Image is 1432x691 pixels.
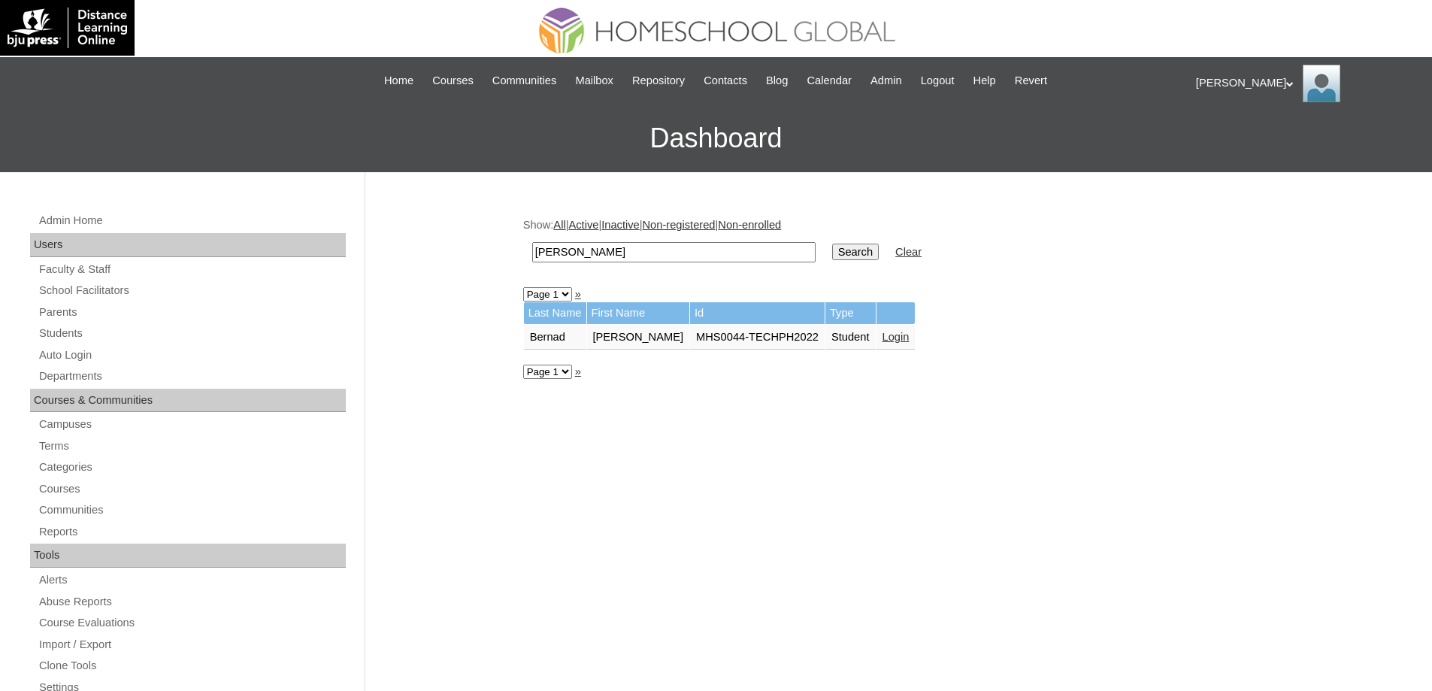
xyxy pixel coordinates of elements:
[825,302,876,324] td: Type
[38,571,346,589] a: Alerts
[38,635,346,654] a: Import / Export
[485,72,565,89] a: Communities
[8,8,127,48] img: logo-white.png
[1007,72,1055,89] a: Revert
[432,72,474,89] span: Courses
[575,288,581,300] a: »
[30,544,346,568] div: Tools
[832,244,879,260] input: Search
[601,219,640,231] a: Inactive
[492,72,557,89] span: Communities
[800,72,859,89] a: Calendar
[643,219,716,231] a: Non-registered
[38,367,346,386] a: Departments
[587,325,690,350] td: [PERSON_NAME]
[1196,65,1417,102] div: [PERSON_NAME]
[30,389,346,413] div: Courses & Communities
[38,458,346,477] a: Categories
[38,437,346,456] a: Terms
[524,302,586,324] td: Last Name
[38,415,346,434] a: Campuses
[38,614,346,632] a: Course Evaluations
[718,219,781,231] a: Non-enrolled
[425,72,481,89] a: Courses
[38,593,346,611] a: Abuse Reports
[38,523,346,541] a: Reports
[384,72,413,89] span: Home
[38,501,346,520] a: Communities
[523,217,1267,271] div: Show: | | | |
[8,105,1424,172] h3: Dashboard
[973,72,996,89] span: Help
[38,324,346,343] a: Students
[38,260,346,279] a: Faculty & Staff
[966,72,1004,89] a: Help
[553,219,565,231] a: All
[625,72,692,89] a: Repository
[696,72,755,89] a: Contacts
[38,303,346,322] a: Parents
[758,72,795,89] a: Blog
[38,346,346,365] a: Auto Login
[690,302,825,324] td: Id
[532,242,816,262] input: Search
[1303,65,1340,102] img: Ariane Ebuen
[587,302,690,324] td: First Name
[38,480,346,499] a: Courses
[38,656,346,675] a: Clone Tools
[825,325,876,350] td: Student
[632,72,685,89] span: Repository
[568,219,598,231] a: Active
[575,72,613,89] span: Mailbox
[766,72,788,89] span: Blog
[38,281,346,300] a: School Facilitators
[690,325,825,350] td: MHS0044-TECHPH2022
[883,331,910,343] a: Login
[38,211,346,230] a: Admin Home
[575,365,581,377] a: »
[921,72,955,89] span: Logout
[913,72,962,89] a: Logout
[870,72,902,89] span: Admin
[30,233,346,257] div: Users
[568,72,621,89] a: Mailbox
[863,72,910,89] a: Admin
[524,325,586,350] td: Bernad
[1015,72,1047,89] span: Revert
[704,72,747,89] span: Contacts
[895,246,922,258] a: Clear
[377,72,421,89] a: Home
[807,72,852,89] span: Calendar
